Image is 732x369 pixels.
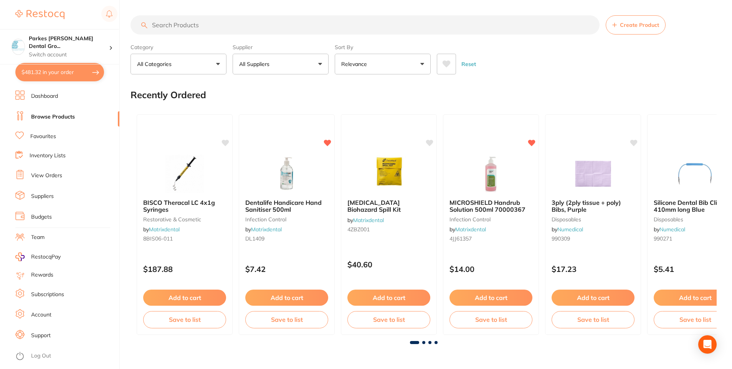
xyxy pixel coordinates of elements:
p: Switch account [29,51,109,59]
p: $14.00 [449,265,532,273]
a: Inventory Lists [30,152,66,160]
img: 3ply (2ply tissue + poly) Bibs, Purple [568,155,618,193]
a: View Orders [31,172,62,180]
a: Matrixdental [455,226,486,233]
button: Reset [459,54,478,74]
a: Support [31,332,51,339]
small: restorative & cosmetic [143,216,226,222]
p: $17.23 [552,265,635,273]
a: Matrixdental [353,217,384,224]
button: All Suppliers [233,54,329,74]
img: MICROSHIELD Handrub Solution 500ml 70000367 [466,155,516,193]
p: $7.42 [245,265,328,273]
img: Parkes Baker Dental Group [12,39,25,52]
p: All Suppliers [239,60,273,68]
img: Silicone Dental Bib Clip - 410mm long Blue [670,155,720,193]
span: Create Product [620,22,659,28]
small: infection control [245,216,328,222]
a: Matrixdental [149,226,180,233]
a: RestocqPay [15,252,61,261]
small: 4ZBZ001 [347,226,430,232]
button: Save to list [552,311,635,328]
img: BISCO Theracal LC 4x1g Syringes [160,155,210,193]
a: Matrixdental [251,226,282,233]
button: Add to cart [552,290,635,306]
a: Dashboard [31,92,58,100]
button: $481.32 in your order [15,63,104,81]
span: by [347,217,384,224]
a: Rewards [31,271,53,279]
b: BISCO Theracal LC 4x1g Syringes [143,199,226,213]
a: Account [31,311,51,319]
h2: Recently Ordered [131,90,206,100]
button: Save to list [449,311,532,328]
p: All Categories [137,60,175,68]
button: Save to list [245,311,328,328]
p: $187.88 [143,265,226,273]
a: Subscriptions [31,291,64,298]
small: DL1409 [245,236,328,242]
b: 3ply (2ply tissue + poly) Bibs, Purple [552,199,635,213]
a: Favourites [30,133,56,140]
a: Team [31,234,45,241]
p: Relevance [341,60,370,68]
span: by [552,226,583,233]
h4: Parkes Baker Dental Group [29,35,109,50]
button: All Categories [131,54,226,74]
span: by [245,226,282,233]
label: Category [131,44,226,51]
button: Add to cart [143,290,226,306]
label: Supplier [233,44,329,51]
button: Create Product [606,15,666,35]
a: Numedical [659,226,685,233]
label: Sort By [335,44,431,51]
a: Restocq Logo [15,6,64,23]
img: Body Fluid Biohazard Spill Kit [364,155,414,193]
div: Open Intercom Messenger [698,335,717,354]
img: RestocqPay [15,252,25,261]
a: Budgets [31,213,52,221]
span: by [143,226,180,233]
span: RestocqPay [31,253,61,261]
small: 8BIS06-011 [143,236,226,242]
a: Browse Products [31,113,75,121]
small: 4JJ61357 [449,236,532,242]
small: disposables [552,216,635,222]
small: 990309 [552,236,635,242]
span: by [449,226,486,233]
small: infection control [449,216,532,222]
p: $40.60 [347,260,430,269]
b: Dentalife Handicare Hand Sanitiser 500ml [245,199,328,213]
a: Log Out [31,352,51,360]
button: Add to cart [245,290,328,306]
a: Suppliers [31,193,54,200]
input: Search Products [131,15,600,35]
img: Restocq Logo [15,10,64,19]
button: Relevance [335,54,431,74]
button: Log Out [15,350,117,362]
button: Add to cart [347,290,430,306]
b: Body Fluid Biohazard Spill Kit [347,199,430,213]
span: by [654,226,685,233]
b: MICROSHIELD Handrub Solution 500ml 70000367 [449,199,532,213]
button: Add to cart [449,290,532,306]
img: Dentalife Handicare Hand Sanitiser 500ml [262,155,312,193]
button: Save to list [143,311,226,328]
button: Save to list [347,311,430,328]
a: Numedical [557,226,583,233]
